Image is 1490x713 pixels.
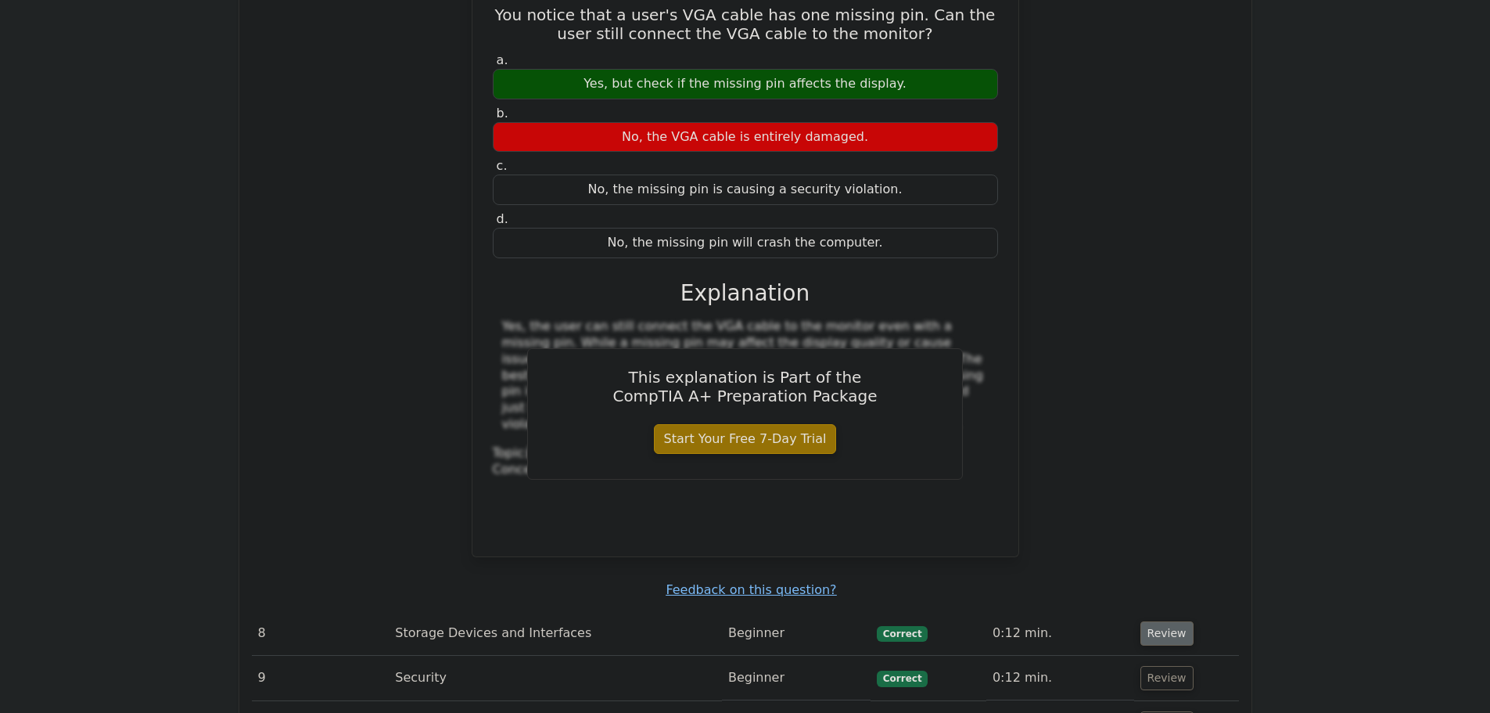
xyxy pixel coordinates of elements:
td: Beginner [722,611,871,656]
div: Yes, the user can still connect the VGA cable to the monitor even with a missing pin. While a mis... [502,319,989,433]
span: Correct [877,671,928,686]
td: 0:12 min. [986,611,1134,656]
td: 0:12 min. [986,656,1134,700]
a: Start Your Free 7-Day Trial [654,424,837,454]
div: Topic: [493,445,998,462]
a: Feedback on this question? [666,582,836,597]
td: Beginner [722,656,871,700]
div: No, the missing pin will crash the computer. [493,228,998,258]
span: b. [497,106,508,121]
td: 9 [252,656,390,700]
h5: You notice that a user's VGA cable has one missing pin. Can the user still connect the VGA cable ... [491,5,1000,43]
div: No, the VGA cable is entirely damaged. [493,122,998,153]
span: Correct [877,626,928,642]
td: 8 [252,611,390,656]
span: d. [497,211,508,226]
span: c. [497,158,508,173]
h3: Explanation [502,280,989,307]
button: Review [1140,666,1194,690]
div: Concept: [493,462,998,478]
td: Storage Devices and Interfaces [389,611,722,656]
td: Security [389,656,722,700]
span: a. [497,52,508,67]
div: No, the missing pin is causing a security violation. [493,175,998,205]
div: Yes, but check if the missing pin affects the display. [493,69,998,99]
button: Review [1140,621,1194,646]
